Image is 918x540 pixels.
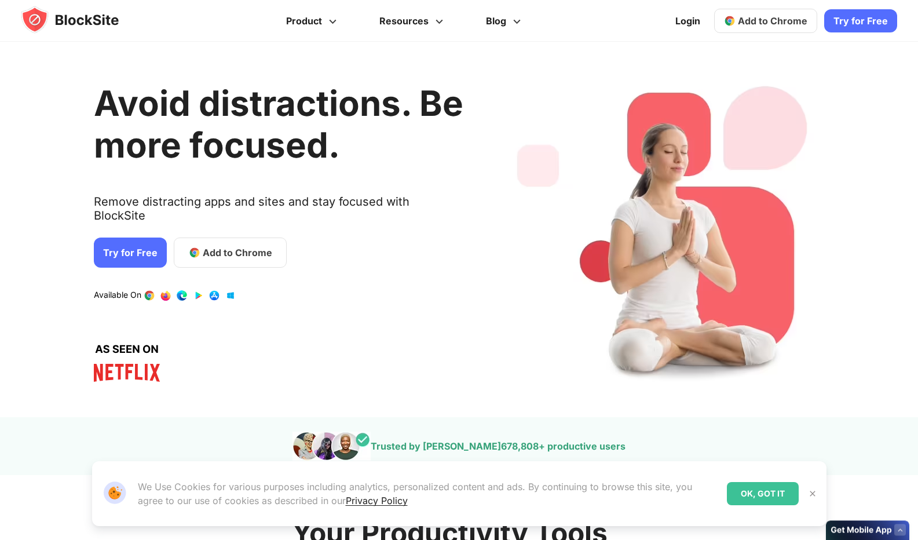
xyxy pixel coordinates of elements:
[371,440,626,452] text: Trusted by [PERSON_NAME] + productive users
[94,238,167,268] a: Try for Free
[805,486,820,501] button: Close
[94,195,463,232] text: Remove distracting apps and sites and stay focused with BlockSite
[138,480,718,508] p: We Use Cookies for various purposes including analytics, personalized content and ads. By continu...
[724,15,736,27] img: chrome-icon.svg
[808,489,817,498] img: Close
[174,238,287,268] a: Add to Chrome
[94,82,463,166] h1: Avoid distractions. Be more focused.
[501,440,539,452] span: 678,808
[668,7,707,35] a: Login
[714,9,817,33] a: Add to Chrome
[21,6,141,34] img: blocksite-icon.5d769676.svg
[94,290,141,301] text: Available On
[203,246,272,260] span: Add to Chrome
[727,482,799,505] div: OK, GOT IT
[292,432,371,461] img: pepole images
[738,15,807,27] span: Add to Chrome
[346,495,408,506] a: Privacy Policy
[824,9,897,32] a: Try for Free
